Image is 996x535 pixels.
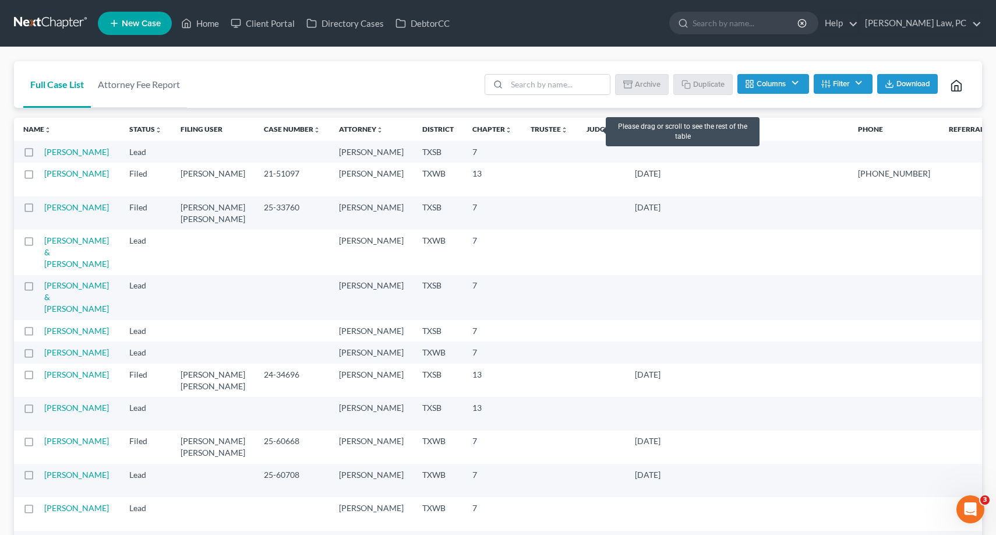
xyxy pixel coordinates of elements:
a: Trusteeunfold_more [531,125,568,133]
td: Filed [120,431,171,464]
a: Attorney Fee Report [91,61,187,108]
a: [PERSON_NAME] [44,326,109,336]
td: 7 [463,320,521,342]
td: TXSB [413,275,463,320]
td: 13 [463,364,521,397]
td: Lead [120,320,171,342]
i: unfold_more [313,126,320,133]
i: unfold_more [44,126,51,133]
td: 7 [463,342,521,363]
button: Filter [814,74,873,94]
i: unfold_more [155,126,162,133]
a: Statusunfold_more [129,125,162,133]
td: 25-33760 [255,196,330,230]
td: [PERSON_NAME] [330,196,413,230]
td: Lead [120,141,171,163]
th: Email [693,118,849,141]
th: Phone [849,118,940,141]
td: Filed [120,364,171,397]
a: [PERSON_NAME] [44,403,109,413]
a: [PERSON_NAME] & [PERSON_NAME] [44,280,109,314]
a: [PERSON_NAME] [44,147,109,157]
td: [PERSON_NAME] [330,342,413,363]
th: Filing User [171,118,255,141]
a: [PERSON_NAME] [44,202,109,212]
td: TXWB [413,230,463,274]
td: [PERSON_NAME] [330,141,413,163]
span: Download [896,79,930,89]
td: 13 [463,397,521,430]
input: Search by name... [507,75,610,94]
td: TXWB [413,497,463,530]
td: Filed [120,196,171,230]
a: Directory Cases [301,13,390,34]
a: [PERSON_NAME] [44,347,109,357]
td: [DATE] [626,431,693,464]
td: [PERSON_NAME] [PERSON_NAME] [171,196,255,230]
td: 7 [463,431,521,464]
td: [PERSON_NAME] [330,431,413,464]
td: Lead [120,464,171,497]
td: [PERSON_NAME] [PERSON_NAME] [171,431,255,464]
td: TXSB [413,141,463,163]
td: Lead [120,397,171,430]
td: 25-60708 [255,464,330,497]
td: [DATE] [626,163,693,196]
td: TXWB [413,342,463,363]
span: New Case [122,19,161,28]
td: [PERSON_NAME] [330,497,413,530]
td: [PERSON_NAME] [171,163,255,196]
td: [DATE] [626,464,693,497]
a: [PERSON_NAME] & [PERSON_NAME] [44,235,109,269]
span: 3 [980,495,990,505]
td: 7 [463,497,521,530]
td: TXSB [413,320,463,342]
a: [PERSON_NAME] [44,369,109,379]
div: Please drag or scroll to see the rest of the table [606,117,759,146]
a: Help [819,13,858,34]
td: 21-51097 [255,163,330,196]
td: Lead [120,275,171,320]
a: Full Case List [23,61,91,108]
td: [PERSON_NAME] [330,230,413,274]
td: [PERSON_NAME] [330,275,413,320]
td: 7 [463,196,521,230]
a: Chapterunfold_more [472,125,512,133]
a: [PERSON_NAME] [44,436,109,446]
td: 7 [463,141,521,163]
td: [PERSON_NAME] [330,364,413,397]
a: Judgeunfold_more [587,125,616,133]
td: 24-34696 [255,364,330,397]
a: [PERSON_NAME] [44,503,109,513]
td: [DATE] [626,196,693,230]
td: TXWB [413,163,463,196]
td: TXWB [413,464,463,497]
a: Case Numberunfold_more [264,125,320,133]
a: Home [175,13,225,34]
input: Search by name... [693,12,799,34]
td: TXSB [413,364,463,397]
td: TXSB [413,196,463,230]
td: [PERSON_NAME] [330,397,413,430]
i: unfold_more [561,126,568,133]
pre: [PHONE_NUMBER] [858,168,930,179]
td: [PERSON_NAME] [PERSON_NAME] [171,364,255,397]
td: 7 [463,464,521,497]
a: Nameunfold_more [23,125,51,133]
iframe: Intercom live chat [956,495,984,523]
a: [PERSON_NAME] Law, PC [859,13,981,34]
td: Lead [120,230,171,274]
td: [PERSON_NAME] [330,163,413,196]
td: 13 [463,163,521,196]
a: Attorneyunfold_more [339,125,383,133]
th: District [413,118,463,141]
td: TXWB [413,431,463,464]
i: unfold_more [505,126,512,133]
td: 25-60668 [255,431,330,464]
a: Client Portal [225,13,301,34]
td: [PERSON_NAME] [330,320,413,342]
button: Download [877,74,938,94]
a: DebtorCC [390,13,455,34]
td: Lead [120,497,171,530]
td: Filed [120,163,171,196]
